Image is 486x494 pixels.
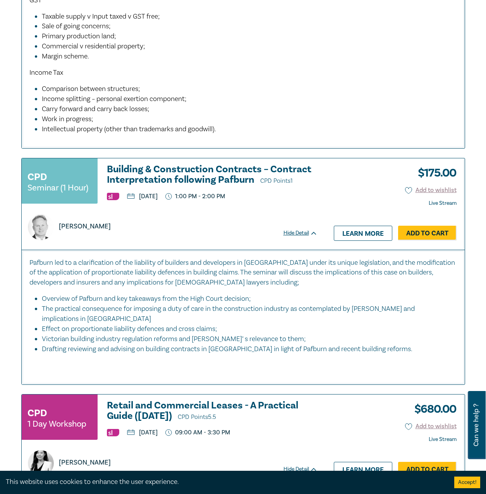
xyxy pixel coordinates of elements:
[334,226,392,240] a: Learn more
[42,32,116,41] span: Primary production land;
[42,12,160,21] span: Taxable supply v Input taxed v GST free;
[107,164,318,186] h3: Building & Construction Contracts – Contract Interpretation following Pafburn
[27,170,47,184] h3: CPD
[28,450,54,476] img: https://s3.ap-southeast-2.amazonaws.com/leo-cussen-store-production-content/Contacts/Grace%20Xiao...
[42,94,187,103] span: Income splitting – personal exertion component;
[283,229,326,237] div: Hide Detail
[398,226,457,240] a: Add to Cart
[107,400,318,422] h3: Retail and Commercial Leases - A Practical Guide ([DATE])
[107,164,318,186] a: Building & Construction Contracts – Contract Interpretation following Pafburn CPD Points1
[27,406,47,420] h3: CPD
[398,462,457,477] a: Add to Cart
[42,334,449,344] li: Victorian building industry regulation reforms and [PERSON_NAME]’ s relevance to them;
[42,324,449,334] li: Effect on proportionate liability defences and cross claims;
[429,200,457,207] strong: Live Stream
[59,458,111,468] p: [PERSON_NAME]
[405,186,457,195] button: Add to wishlist
[42,115,93,123] span: Work in progress;
[405,422,457,431] button: Add to wishlist
[178,413,216,421] span: CPD Points 5.5
[42,344,457,354] li: Drafting reviewing and advising on building contracts in [GEOGRAPHIC_DATA] in light of Pafburn an...
[334,462,392,477] a: Learn more
[42,125,216,134] span: Intellectual property (other than trademarks and goodwill).
[283,465,326,473] div: Hide Detail
[42,52,89,61] span: Margin scheme.
[472,396,480,455] span: Can we help ?
[42,84,140,93] span: Comparison between structures;
[27,420,86,428] small: 1 Day Workshop
[412,164,457,182] h3: $ 175.00
[42,105,149,113] span: Carry forward and carry back losses;
[42,294,449,304] li: Overview of Pafburn and key takeaways from the High Court decision;
[107,400,318,422] a: Retail and Commercial Leases - A Practical Guide ([DATE]) CPD Points5.5
[260,177,293,185] span: CPD Points 1
[29,68,63,77] span: Income Tax
[42,304,449,324] li: The practical consequence for imposing a duty of care in the construction industry as contemplate...
[42,42,145,51] span: Commercial v residential property;
[59,221,111,232] p: [PERSON_NAME]
[127,193,158,199] p: [DATE]
[107,193,119,200] img: Substantive Law
[42,22,111,31] span: Sale of going concerns;
[28,214,54,240] img: https://s3.ap-southeast-2.amazonaws.com/leo-cussen-store-production-content/Contacts/Ross%20Donal...
[107,429,119,436] img: Substantive Law
[127,429,158,436] p: [DATE]
[409,400,457,418] h3: $ 680.00
[429,436,457,443] strong: Live Stream
[29,258,457,288] p: Pafburn led to a clarification of the liability of builders and developers in [GEOGRAPHIC_DATA] u...
[165,429,230,436] p: 09:00 AM - 3:30 PM
[165,193,225,200] p: 1:00 PM - 2:00 PM
[454,477,480,488] button: Accept cookies
[27,184,88,192] small: Seminar (1 Hour)
[6,477,443,487] div: This website uses cookies to enhance the user experience.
